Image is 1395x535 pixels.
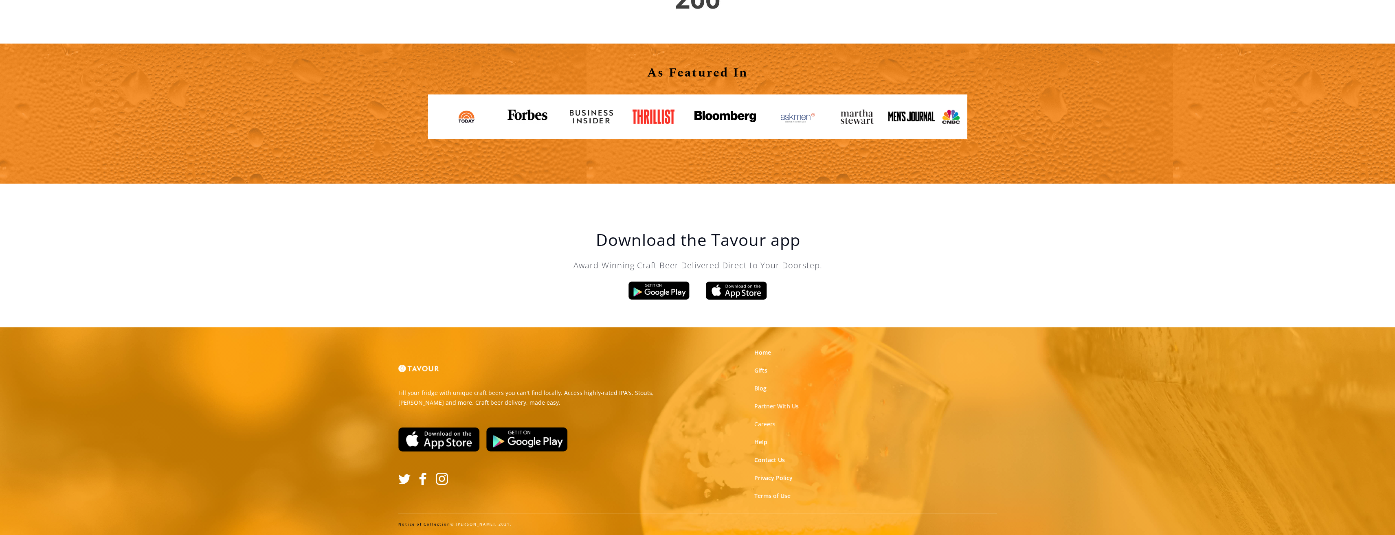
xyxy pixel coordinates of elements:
[398,522,997,527] div: © [PERSON_NAME], 2021.
[754,420,775,428] a: Careers
[754,438,767,446] a: Help
[398,388,692,408] p: Fill your fridge with unique craft beers you can't find locally. Access highly-rated IPA's, Stout...
[754,366,767,375] a: Gifts
[535,230,861,250] h1: Download the Tavour app
[754,349,771,357] a: Home
[754,474,793,482] a: Privacy Policy
[647,64,748,82] strong: As Featured In
[754,456,785,464] a: Contact Us
[535,259,861,272] p: Award-Winning Craft Beer Delivered Direct to Your Doorstep.
[754,492,791,500] a: Terms of Use
[754,384,767,392] a: Blog
[398,522,450,527] a: Notice of Collection
[754,402,799,410] a: Partner With Us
